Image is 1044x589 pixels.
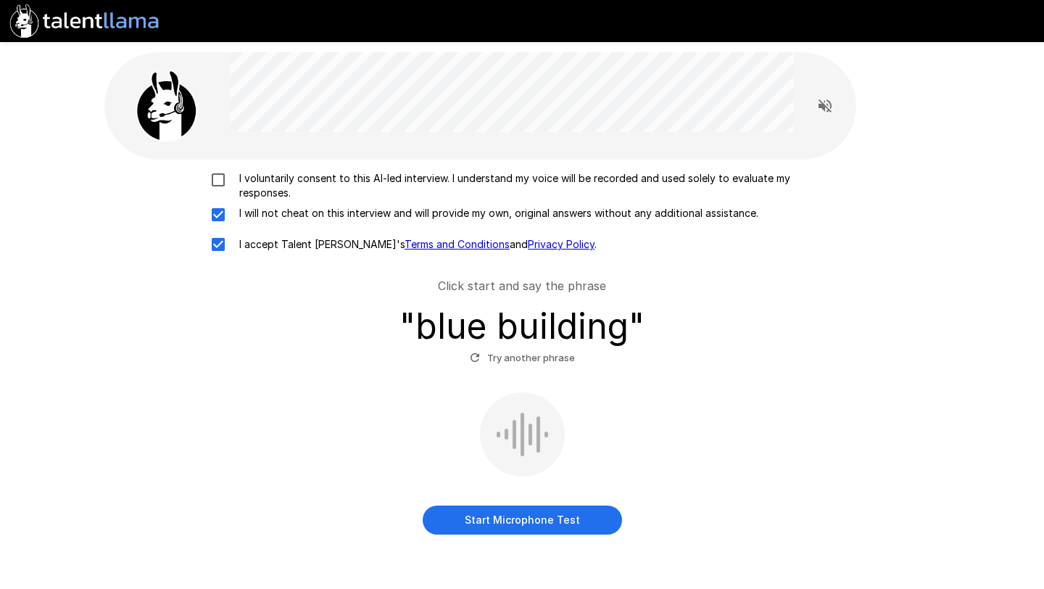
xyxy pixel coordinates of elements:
img: llama_clean.png [130,70,203,142]
p: I voluntarily consent to this AI-led interview. I understand my voice will be recorded and used s... [233,171,841,200]
button: Try another phrase [466,347,579,369]
p: I accept Talent [PERSON_NAME]'s and . [233,237,597,252]
a: Privacy Policy [528,238,594,250]
button: Start Microphone Test [423,506,622,535]
h3: " blue building " [399,306,645,347]
p: Click start and say the phrase [438,277,606,294]
p: I will not cheat on this interview and will provide my own, original answers without any addition... [233,206,758,221]
a: Terms and Conditions [405,238,510,250]
button: Read questions aloud [811,91,840,120]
